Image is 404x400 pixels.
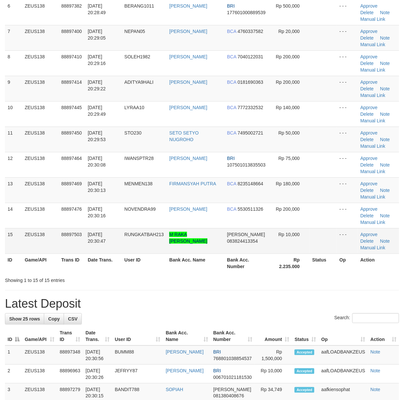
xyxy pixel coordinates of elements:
td: 2 [5,365,22,384]
span: [DATE] 20:30:08 [88,156,106,168]
td: - - - [337,127,357,152]
span: STO230 [124,130,141,136]
span: Copy 0181690363 to clipboard [237,79,263,85]
a: Manual Link [360,67,386,73]
span: Copy 7495002721 to clipboard [237,130,263,136]
td: ZEUS138 [22,152,59,177]
th: Bank Acc. Number [224,254,270,272]
td: Rp 10,000 [255,365,292,384]
td: - - - [337,50,357,76]
a: Delete [360,213,374,218]
span: Show 25 rows [9,316,40,322]
span: Copy 081380408676 to clipboard [213,393,244,399]
a: Delete [360,137,374,142]
h1: Latest Deposit [5,297,399,310]
span: BCA [227,105,236,110]
td: ZEUS138 [22,127,59,152]
span: BCA [227,29,236,34]
a: Delete [360,188,374,193]
th: Trans ID [59,254,85,272]
td: - - - [337,101,357,127]
td: - - - [337,76,357,101]
th: Date Trans.: activate to sort column ascending [83,327,112,346]
span: 88897414 [61,79,82,85]
span: Copy 083824413354 to clipboard [227,238,258,244]
a: Approve [360,54,378,59]
td: ZEUS138 [22,76,59,101]
input: Search: [352,313,399,323]
th: Rp 2.235.000 [270,254,310,272]
th: User ID [122,254,167,272]
a: Manual Link [360,118,386,123]
a: Note [380,61,390,66]
th: Action [358,254,399,272]
th: Bank Acc. Name [167,254,224,272]
span: Copy 4760337582 to clipboard [237,29,263,34]
span: Rp 50,000 [278,130,300,136]
span: Rp 75,000 [278,156,300,161]
span: Rp 140,000 [276,105,299,110]
span: Copy 107501013835503 to clipboard [227,162,265,168]
a: Note [380,213,390,218]
span: [DATE] 20:29:22 [88,79,106,91]
a: Note [380,86,390,91]
a: Manual Link [360,220,386,225]
span: RUNGKATBAH213 [124,232,164,237]
td: JEFRYY87 [112,365,163,384]
span: NOVENDRA99 [124,206,156,212]
a: FIRMANSYAH PUTRA [169,181,216,186]
a: Manual Link [360,16,386,22]
th: Op [337,254,357,272]
a: Approve [360,3,378,9]
a: Delete [360,86,374,91]
a: Delete [360,111,374,117]
span: BCA [227,79,236,85]
td: ZEUS138 [22,203,59,228]
a: Approve [360,79,378,85]
span: Rp 180,000 [276,181,299,186]
span: [DATE] 20:29:16 [88,54,106,66]
a: Show 25 rows [5,313,44,324]
span: 88897503 [61,232,82,237]
span: [DATE] 20:29:53 [88,130,106,142]
td: - - - [337,152,357,177]
td: 14 [5,203,22,228]
th: Amount: activate to sort column ascending [255,327,292,346]
a: Delete [360,61,374,66]
a: [PERSON_NAME] [169,79,207,85]
span: BCA [227,54,236,59]
span: 88897469 [61,181,82,186]
span: [DATE] 20:29:49 [88,105,106,117]
td: 11 [5,127,22,152]
td: BUMM88 [112,346,163,365]
th: Game/API: activate to sort column ascending [22,327,57,346]
span: BRI [227,156,234,161]
span: 88897382 [61,3,82,9]
td: 1 [5,346,22,365]
span: BERANG1011 [124,3,154,9]
td: ZEUS138 [22,365,57,384]
a: Approve [360,130,378,136]
span: Copy [48,316,60,322]
span: CSV [68,316,78,322]
span: [DATE] 20:30:47 [88,232,106,244]
span: Accepted [295,387,314,393]
td: 9 [5,76,22,101]
span: LYRAA10 [124,105,144,110]
a: SOPIAH [166,387,183,392]
label: Search: [334,313,399,323]
span: 88897464 [61,156,82,161]
span: 88897410 [61,54,82,59]
td: 13 [5,177,22,203]
td: - - - [337,177,357,203]
a: Copy [44,313,64,324]
a: Delete [360,238,374,244]
span: [DATE] 20:30:16 [88,206,106,218]
td: - - - [337,203,357,228]
a: Manual Link [360,42,386,47]
span: BCA [227,181,236,186]
th: ID [5,254,22,272]
a: [PERSON_NAME] [169,105,207,110]
a: [PERSON_NAME] [169,206,207,212]
span: Rp 10,000 [278,232,300,237]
